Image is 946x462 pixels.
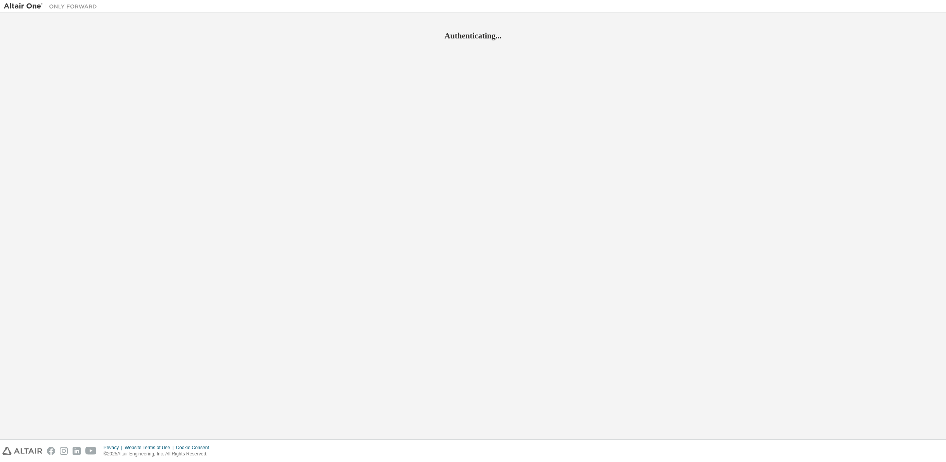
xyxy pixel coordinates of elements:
[176,445,213,451] div: Cookie Consent
[104,445,125,451] div: Privacy
[60,447,68,455] img: instagram.svg
[104,451,214,457] p: © 2025 Altair Engineering, Inc. All Rights Reserved.
[4,31,942,41] h2: Authenticating...
[85,447,97,455] img: youtube.svg
[47,447,55,455] img: facebook.svg
[4,2,101,10] img: Altair One
[2,447,42,455] img: altair_logo.svg
[125,445,176,451] div: Website Terms of Use
[73,447,81,455] img: linkedin.svg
